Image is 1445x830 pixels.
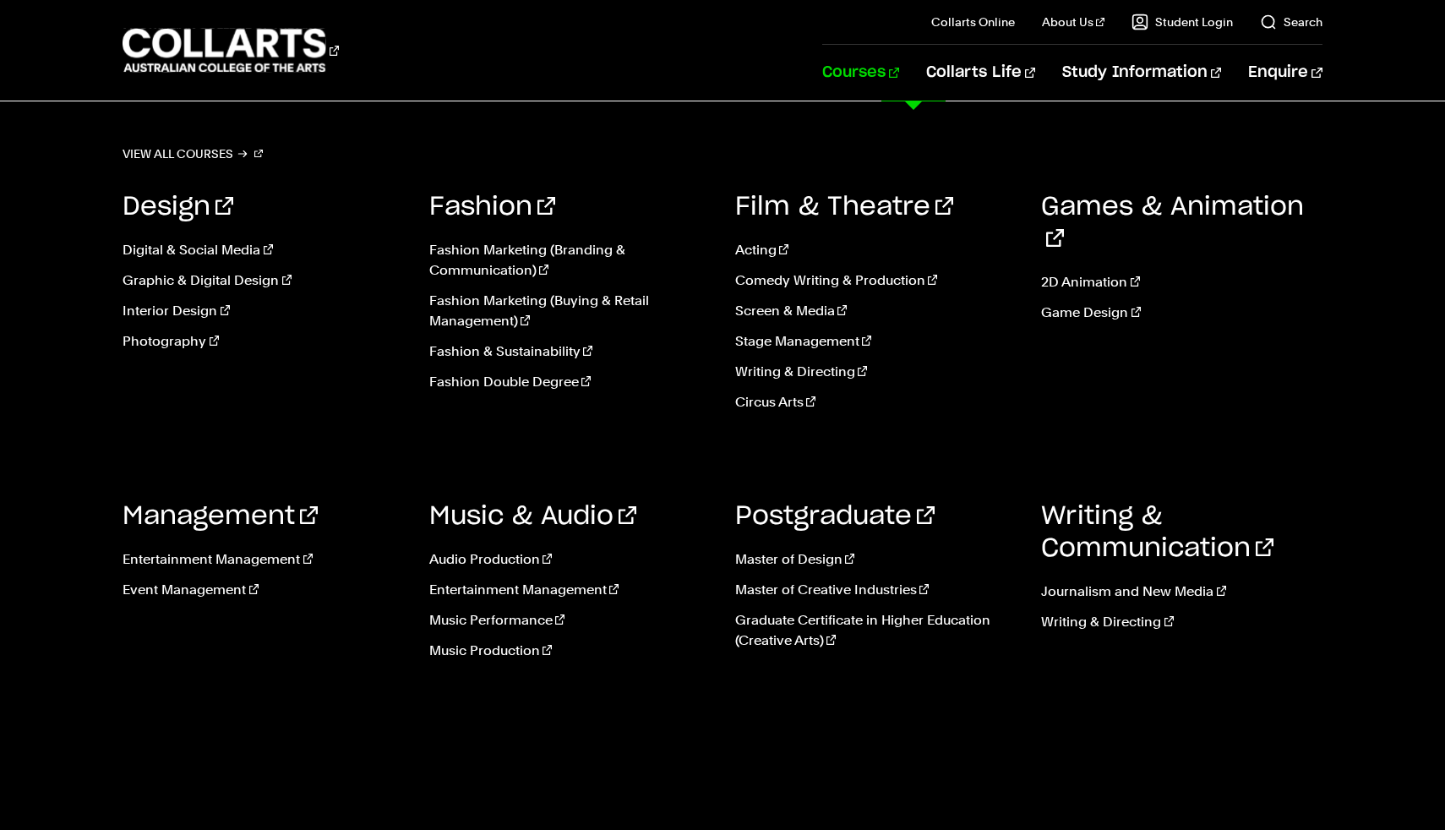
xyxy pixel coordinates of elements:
[735,240,1016,260] a: Acting
[429,372,710,392] a: Fashion Double Degree
[1041,194,1304,252] a: Games & Animation
[429,194,555,220] a: Fashion
[735,270,1016,291] a: Comedy Writing & Production
[1041,582,1322,602] a: Journalism and New Media
[735,610,1016,651] a: Graduate Certificate in Higher Education (Creative Arts)
[735,580,1016,600] a: Master of Creative Industries
[123,331,403,352] a: Photography
[429,240,710,281] a: Fashion Marketing (Branding & Communication)
[429,610,710,631] a: Music Performance
[123,504,318,529] a: Management
[1042,14,1104,30] a: About Us
[123,142,263,166] a: View all courses
[1041,504,1273,561] a: Writing & Communication
[1062,45,1221,101] a: Study Information
[123,270,403,291] a: Graphic & Digital Design
[429,580,710,600] a: Entertainment Management
[735,392,1016,412] a: Circus Arts
[735,504,935,529] a: Postgraduate
[735,301,1016,321] a: Screen & Media
[1248,45,1322,101] a: Enquire
[123,549,403,570] a: Entertainment Management
[429,291,710,331] a: Fashion Marketing (Buying & Retail Management)
[1041,612,1322,632] a: Writing & Directing
[735,549,1016,570] a: Master of Design
[429,641,710,661] a: Music Production
[735,194,953,220] a: Film & Theatre
[123,580,403,600] a: Event Management
[735,362,1016,382] a: Writing & Directing
[926,45,1035,101] a: Collarts Life
[123,301,403,321] a: Interior Design
[1131,14,1233,30] a: Student Login
[123,240,403,260] a: Digital & Social Media
[429,341,710,362] a: Fashion & Sustainability
[822,45,899,101] a: Courses
[429,504,636,529] a: Music & Audio
[1041,272,1322,292] a: 2D Animation
[429,549,710,570] a: Audio Production
[123,26,339,74] div: Go to homepage
[1260,14,1322,30] a: Search
[735,331,1016,352] a: Stage Management
[1041,303,1322,323] a: Game Design
[931,14,1015,30] a: Collarts Online
[123,194,233,220] a: Design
